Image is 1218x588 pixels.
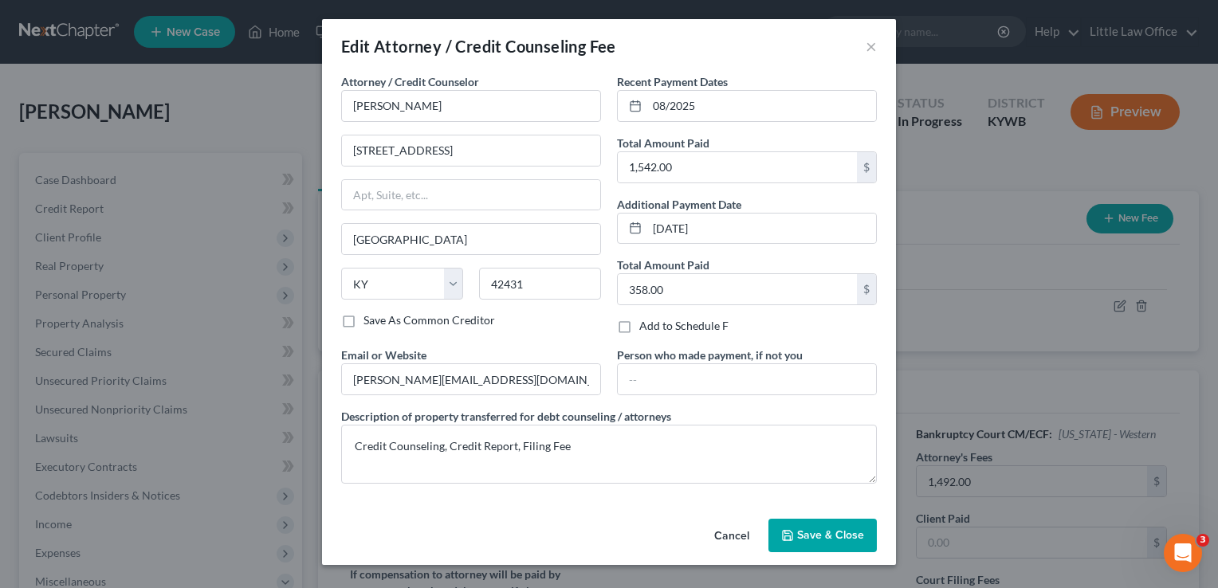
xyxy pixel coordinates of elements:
input: Enter address... [342,135,600,166]
label: Add to Schedule F [639,318,729,334]
button: × [866,37,877,56]
iframe: Intercom live chat [1164,534,1202,572]
input: -- [342,364,600,394]
label: Person who made payment, if not you [617,347,803,363]
span: 3 [1196,534,1209,547]
label: Description of property transferred for debt counseling / attorneys [341,408,671,425]
input: Apt, Suite, etc... [342,180,600,210]
span: Attorney / Credit Counselor [341,75,479,88]
label: Additional Payment Date [617,196,741,213]
label: Total Amount Paid [617,257,709,273]
label: Recent Payment Dates [617,73,728,90]
button: Save & Close [768,519,877,552]
input: 0.00 [618,274,857,304]
div: $ [857,152,876,182]
div: $ [857,274,876,304]
label: Email or Website [341,347,426,363]
input: Enter zip... [479,268,601,300]
span: Save & Close [797,528,864,542]
input: Enter city... [342,224,600,254]
span: Attorney / Credit Counseling Fee [374,37,616,56]
label: Save As Common Creditor [363,312,495,328]
span: Edit [341,37,371,56]
input: Search creditor by name... [341,90,601,122]
input: MM/YYYY [647,91,876,121]
button: Cancel [701,520,762,552]
input: MM/YYYY [647,214,876,244]
input: -- [618,364,876,394]
input: 0.00 [618,152,857,182]
label: Total Amount Paid [617,135,709,151]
